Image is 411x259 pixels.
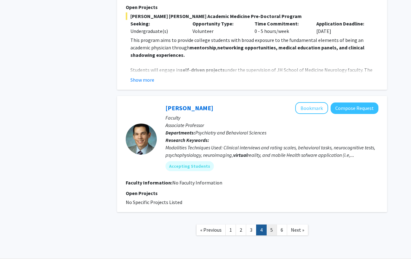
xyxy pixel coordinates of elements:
nav: Page navigation [117,218,387,243]
div: Undergraduate(s) [130,27,183,35]
b: Faculty Information: [126,179,172,186]
button: Show more [130,76,154,84]
b: virtual [233,152,247,158]
span: Psychiatry and Behavioral Sciences [195,129,266,136]
a: 5 [266,225,277,235]
iframe: Chat [5,231,26,254]
p: Seeking: [130,20,183,27]
button: Add Joseph McGuire to Bookmarks [295,102,328,114]
a: Next [287,225,308,235]
p: Students will engage in under the supervision of JH School of Medicine Neurology faculty. The pro... [130,66,378,89]
p: Open Projects [126,189,378,197]
p: Open Projects [126,3,378,11]
b: Departments: [165,129,195,136]
p: Faculty [165,114,378,121]
p: Application Deadline: [316,20,369,27]
div: 0 - 5 hours/week [250,20,312,35]
div: Volunteer [188,20,250,35]
div: [DATE] [312,20,374,35]
a: 4 [256,225,267,235]
strong: networking opportunities, medical education panels, and clinical shadowing experiences. [130,44,364,58]
a: [PERSON_NAME] [165,104,213,112]
p: Associate Professor [165,121,378,129]
a: 1 [225,225,236,235]
a: 2 [236,225,246,235]
p: Opportunity Type: [192,20,245,27]
strong: self-driven projects [180,67,225,73]
a: 3 [246,225,256,235]
span: No Faculty Information [172,179,222,186]
span: [PERSON_NAME] [PERSON_NAME] Academic Medicine Pre-Doctoral Program [126,12,378,20]
p: This program aims to provide college students with broad exposure to the fundamental elements of ... [130,36,378,59]
span: No Specific Projects Listed [126,199,182,205]
mat-chip: Accepting Students [165,161,214,171]
button: Compose Request to Joseph McGuire [331,102,378,114]
div: Modalities Techniques Used: Clinical interviews and rating scales, behavioral tasks, neurocogniti... [165,144,378,159]
a: Previous [196,225,226,235]
a: 6 [277,225,287,235]
strong: mentorship [190,44,216,51]
b: Research Keywords: [165,137,209,143]
span: « Previous [200,227,222,233]
p: Time Commitment: [255,20,307,27]
span: Next » [291,227,304,233]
